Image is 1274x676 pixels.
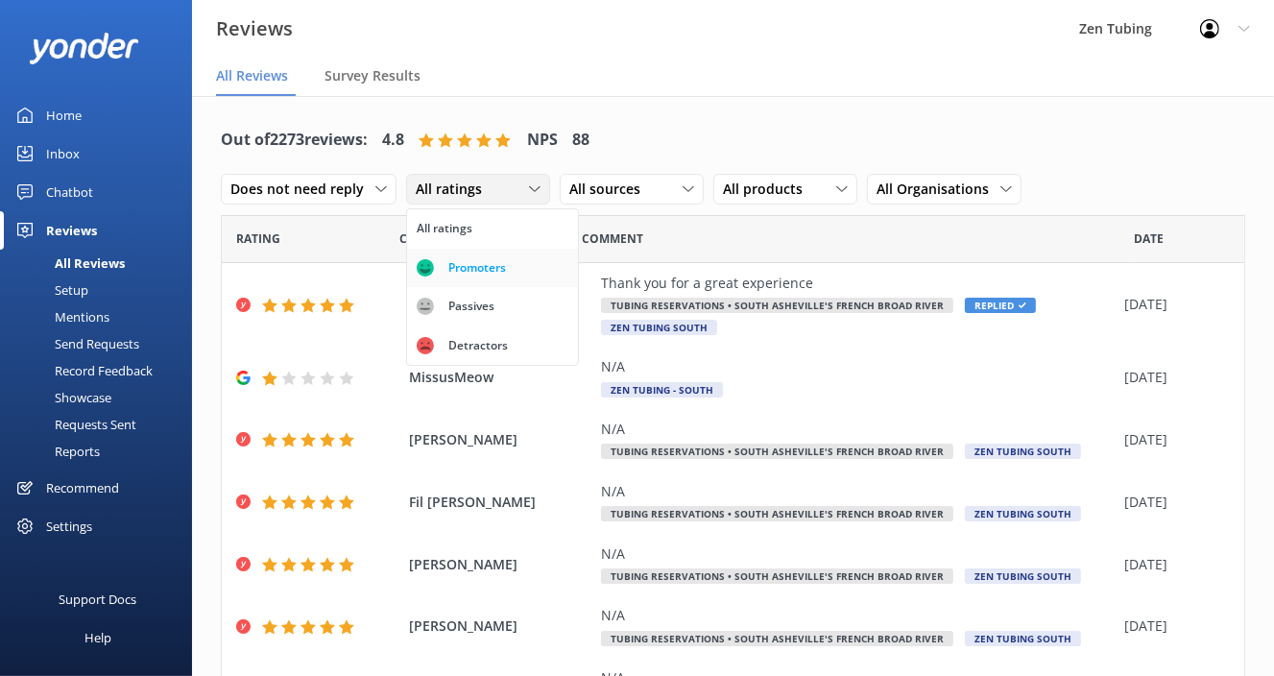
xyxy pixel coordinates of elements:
span: All products [723,179,814,200]
div: All ratings [417,219,472,238]
div: Help [84,618,111,657]
span: Tubing Reservations • South Asheville's French Broad River [601,444,953,459]
div: Passives [434,297,509,316]
div: Setup [12,277,88,303]
span: Fil [PERSON_NAME] [409,492,591,513]
span: All ratings [416,179,493,200]
h4: 88 [572,128,589,153]
div: Promoters [434,258,520,278]
span: Survey Results [325,66,421,85]
a: Record Feedback [12,357,192,384]
span: Date [236,229,280,248]
div: Settings [46,507,92,545]
span: [PERSON_NAME] [409,616,591,637]
div: Support Docs [60,580,137,618]
span: Zen Tubing South [965,506,1081,521]
a: Requests Sent [12,411,192,438]
div: Reviews [46,211,97,250]
div: Recommend [46,469,119,507]
a: Setup [12,277,192,303]
span: [PERSON_NAME] [409,554,591,575]
div: Record Feedback [12,357,153,384]
div: [DATE] [1124,429,1220,450]
div: Home [46,96,82,134]
a: Send Requests [12,330,192,357]
div: N/A [601,419,1115,440]
h4: Out of 2273 reviews: [221,128,368,153]
div: Chatbot [46,173,93,211]
span: Date [399,229,464,248]
a: Reports [12,438,192,465]
div: N/A [601,481,1115,502]
span: Does not need reply [230,179,375,200]
a: Mentions [12,303,192,330]
div: [DATE] [1124,294,1220,315]
span: Tubing Reservations • South Asheville's French Broad River [601,298,953,313]
div: [DATE] [1124,616,1220,637]
img: yonder-white-logo.png [29,33,139,64]
div: Thank you for a great experience [601,273,1115,294]
a: Showcase [12,384,192,411]
div: All Reviews [12,250,125,277]
div: Mentions [12,303,109,330]
span: [PERSON_NAME] [409,429,591,450]
span: Zen Tubing - South [601,382,723,398]
div: N/A [601,356,1115,377]
div: [DATE] [1124,492,1220,513]
span: MissusMeow [409,367,591,388]
span: Zen Tubing South [965,568,1081,584]
div: N/A [601,543,1115,565]
span: All Organisations [877,179,1000,200]
span: Date [1134,229,1164,248]
span: Zen Tubing South [965,444,1081,459]
div: Send Requests [12,330,139,357]
div: [DATE] [1124,554,1220,575]
div: [DATE] [1124,367,1220,388]
div: Showcase [12,384,111,411]
div: Inbox [46,134,80,173]
h4: 4.8 [382,128,404,153]
span: Tubing Reservations • South Asheville's French Broad River [601,631,953,646]
span: Zen Tubing South [965,631,1081,646]
div: Requests Sent [12,411,136,438]
span: Replied [965,298,1036,313]
h4: NPS [527,128,558,153]
div: N/A [601,605,1115,626]
h3: Reviews [216,13,293,44]
div: Reports [12,438,100,465]
span: All Reviews [216,66,288,85]
span: All sources [569,179,652,200]
span: Tubing Reservations • South Asheville's French Broad River [601,568,953,584]
span: Question [582,229,643,248]
div: Detractors [434,336,522,355]
span: Zen Tubing South [601,320,717,335]
span: Tubing Reservations • South Asheville's French Broad River [601,506,953,521]
a: All Reviews [12,250,192,277]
